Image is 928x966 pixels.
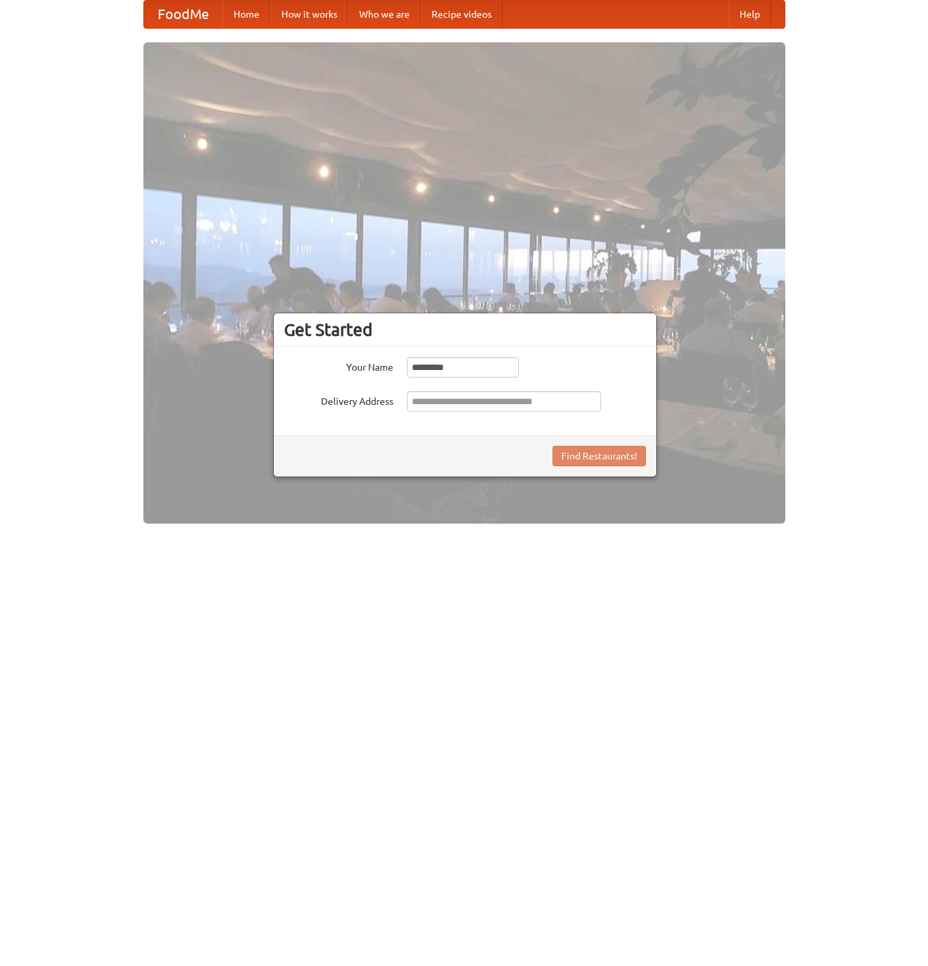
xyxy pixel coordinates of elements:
[270,1,348,28] a: How it works
[284,391,393,408] label: Delivery Address
[421,1,503,28] a: Recipe videos
[552,446,646,466] button: Find Restaurants!
[284,357,393,374] label: Your Name
[144,1,223,28] a: FoodMe
[223,1,270,28] a: Home
[729,1,771,28] a: Help
[284,319,646,340] h3: Get Started
[348,1,421,28] a: Who we are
